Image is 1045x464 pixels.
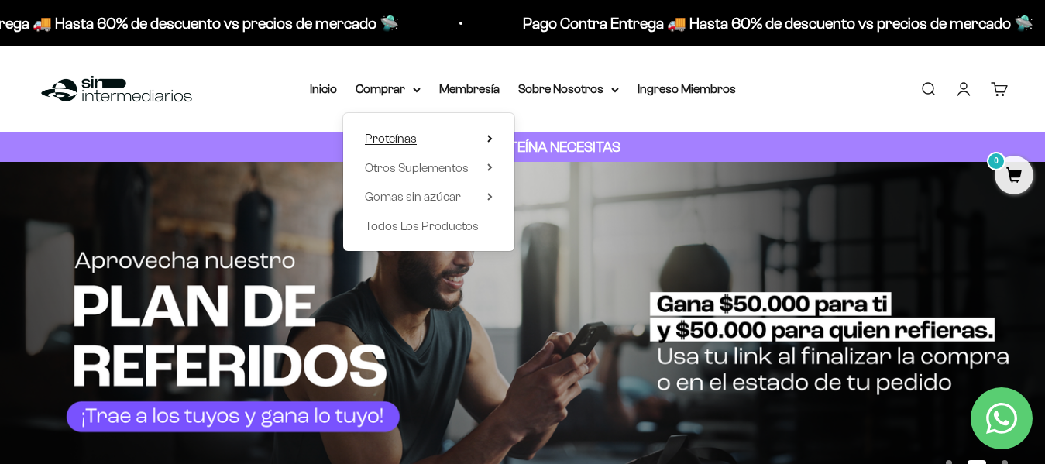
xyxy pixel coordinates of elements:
span: Proteínas [365,132,417,145]
span: Todos Los Productos [365,219,479,232]
p: Pago Contra Entrega 🚚 Hasta 60% de descuento vs precios de mercado 🛸 [491,11,1002,36]
a: Ingreso Miembros [638,82,736,95]
strong: CUANTA PROTEÍNA NECESITAS [425,139,620,155]
span: Otros Suplementos [365,161,469,174]
summary: Comprar [356,79,421,99]
a: Todos Los Productos [365,216,493,236]
summary: Proteínas [365,129,493,149]
mark: 0 [987,152,1005,170]
span: Gomas sin azúcar [365,190,461,203]
summary: Sobre Nosotros [518,79,619,99]
a: Membresía [439,82,500,95]
summary: Gomas sin azúcar [365,187,493,207]
a: 0 [995,168,1033,185]
summary: Otros Suplementos [365,158,493,178]
a: Inicio [310,82,337,95]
